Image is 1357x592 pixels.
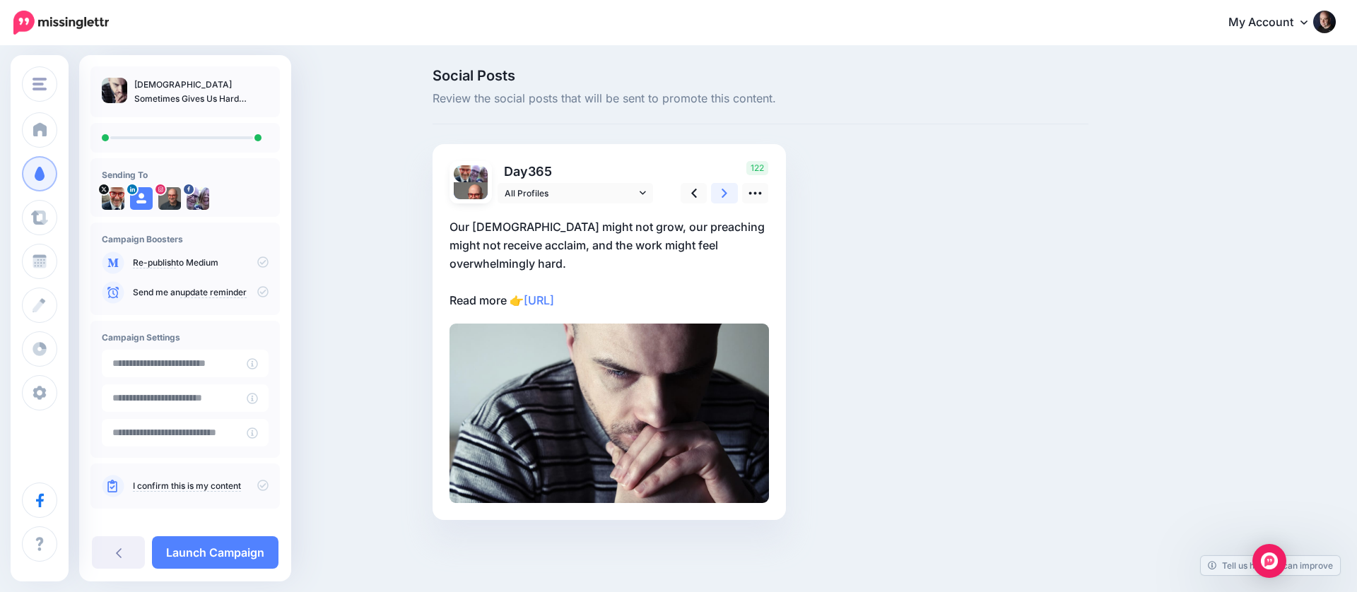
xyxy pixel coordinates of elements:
h4: Sending To [102,170,269,180]
span: All Profiles [505,186,636,201]
img: menu.png [33,78,47,90]
img: 148610272_5061836387221777_4529192034399981611_n-bsa99570.jpg [158,187,181,210]
p: to Medium [133,256,269,269]
img: 38742209_347823132422492_4950462447346515968_n-bsa48022.jpg [471,165,488,182]
p: [DEMOGRAPHIC_DATA] Sometimes Gives Us Hard Assignments [134,78,269,106]
img: 81ba580bc6daad2bc04d6e2d06be6b7d_thumb.jpg [102,78,127,103]
div: Open Intercom Messenger [1252,544,1286,578]
img: 07USE13O-18262.jpg [454,165,471,182]
a: update reminder [180,287,247,298]
h4: Campaign Settings [102,332,269,343]
a: [URL] [524,293,554,307]
h4: Campaign Boosters [102,234,269,244]
span: 122 [746,161,768,175]
a: Re-publish [133,257,176,268]
span: 365 [528,164,552,179]
p: Our [DEMOGRAPHIC_DATA] might not grow, our preaching might not receive acclaim, and the work migh... [450,218,769,309]
a: All Profiles [498,183,653,203]
span: Review the social posts that will be sent to promote this content. [433,90,1088,108]
p: Send me an [133,286,269,299]
img: 38742209_347823132422492_4950462447346515968_n-bsa48022.jpg [187,187,209,210]
p: Day [498,161,655,182]
span: Social Posts [433,69,1088,83]
img: 148610272_5061836387221777_4529192034399981611_n-bsa99570.jpg [454,182,488,216]
a: I confirm this is my content [133,480,241,492]
img: Missinglettr [13,11,109,35]
a: My Account [1214,6,1336,40]
img: 81ba580bc6daad2bc04d6e2d06be6b7d.jpg [450,324,769,503]
a: Tell us how we can improve [1201,556,1340,575]
img: user_default_image.png [130,187,153,210]
img: 07USE13O-18262.jpg [102,187,124,210]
